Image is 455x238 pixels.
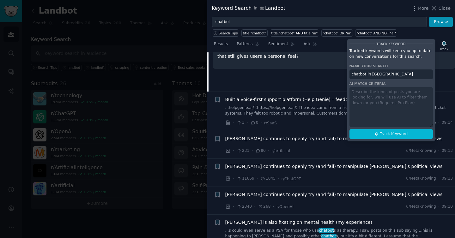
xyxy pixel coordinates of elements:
[236,148,249,154] span: 231
[442,204,453,210] span: 09:10
[431,5,451,12] button: Close
[225,96,379,103] a: Built a voice-first support platform (Help Genie) – feedback welcome!
[225,105,453,116] a: ...helpgenie.ai/](https://helpgenie.ai/) The idea came from a frustration we had with traditional...
[217,46,451,60] p: One example is s. Do you use them, not use them, or use them to a high level of customization tha...
[237,41,252,47] span: Patterns
[278,176,279,182] span: ·
[212,29,239,37] button: Search Tips
[418,5,429,12] span: More
[406,176,436,181] span: u/MetaKnowing
[349,48,433,59] p: Tracked keywords will keep you up to date on new conversations for this search.
[271,31,318,35] div: title:"chatbot" AND title:"ai"
[355,29,397,37] a: "chatbot" AND NOT "ai"
[439,5,451,12] span: Close
[257,176,258,182] span: ·
[250,120,258,126] span: 0
[440,47,448,51] div: Track
[411,5,429,12] button: More
[252,147,253,154] span: ·
[212,17,427,27] input: Try a keyword related to your business
[212,39,230,52] a: Results
[282,177,301,181] span: r/ChatGPT
[273,203,274,210] span: ·
[243,31,266,35] div: title:"chatbot"
[438,120,440,126] span: ·
[236,120,244,126] span: 3
[442,148,453,154] span: 09:13
[214,41,228,47] span: Results
[254,203,255,210] span: ·
[219,31,238,35] span: Search Tips
[406,148,436,154] span: u/MetaKnowing
[323,31,351,35] div: "chatbot" OR "ai"
[225,219,373,226] a: [PERSON_NAME] is also fixating on mental health (my experience)
[271,149,290,153] span: r/artificial
[318,228,334,233] span: chatbot
[349,81,433,86] div: AI match criteria
[225,191,443,198] a: [PERSON_NAME] continues to openly try (and fail) to manipulate [PERSON_NAME]'s political views
[406,204,436,210] span: u/MetaKnowing
[356,31,396,35] div: "chatbot" AND NOT "ai"
[442,120,453,126] span: 09:14
[321,29,353,37] a: "chatbot" OR "ai"
[241,29,268,37] a: title:"chatbot"
[268,147,269,154] span: ·
[233,203,234,210] span: ·
[225,163,443,170] a: [PERSON_NAME] continues to openly try (and fail) to manipulate [PERSON_NAME]'s political views
[301,39,319,52] a: Ask
[258,204,271,210] span: 268
[254,6,257,11] span: in
[266,39,297,52] a: Sentiment
[349,64,433,68] div: Name your search
[212,4,285,12] div: Keyword Search Landbot
[380,131,408,137] span: Track Keyword
[429,17,453,27] button: Browse
[233,120,234,126] span: ·
[377,42,406,46] span: Track Keyword
[261,120,262,126] span: ·
[264,121,277,125] span: r/SaaS
[438,148,440,154] span: ·
[268,41,288,47] span: Sentiment
[438,204,440,210] span: ·
[225,135,443,142] a: [PERSON_NAME] continues to openly try (and fail) to manipulate [PERSON_NAME]'s political views
[236,204,252,210] span: 2340
[438,176,440,181] span: ·
[236,176,254,181] span: 11669
[304,41,311,47] span: Ask
[234,39,261,52] a: Patterns
[255,148,266,154] span: 80
[349,69,433,80] input: Name this search
[270,29,319,37] a: title:"chatbot" AND title:"ai"
[442,176,453,181] span: 09:13
[233,147,234,154] span: ·
[438,39,451,52] button: Track
[276,205,294,209] span: r/OpenAI
[233,176,234,182] span: ·
[260,176,276,181] span: 1045
[247,120,248,126] span: ·
[349,129,433,139] button: Track Keyword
